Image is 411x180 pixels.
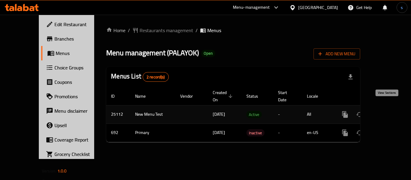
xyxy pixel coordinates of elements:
li: / [128,27,130,34]
span: Menus [56,50,103,57]
span: Menu management ( PALAYOK ) [106,46,199,59]
button: more [338,126,352,140]
a: Menu disclaimer [41,104,107,118]
a: Promotions [41,89,107,104]
td: All [302,105,333,124]
div: Open [201,50,215,57]
span: Grocery Checklist [54,151,103,158]
td: New Menu Test [130,105,175,124]
td: - [273,124,302,142]
a: Home [106,27,125,34]
a: Coupons [41,75,107,89]
h2: Menus List [111,72,168,82]
span: Restaurants management [140,27,193,34]
td: - [273,105,302,124]
a: Upsell [41,118,107,133]
span: Coverage Report [54,136,103,143]
th: Actions [333,87,400,105]
span: Open [201,51,215,56]
div: Menu-management [233,4,270,11]
span: Created On [213,89,234,103]
span: Upsell [54,122,103,129]
span: Name [135,93,153,100]
span: Coupons [54,78,103,86]
div: Inactive [246,129,264,136]
table: enhanced table [106,87,400,142]
button: Change Status [352,126,367,140]
button: Add New Menu [314,48,360,59]
span: Locale [307,93,326,100]
a: Grocery Checklist [41,147,107,161]
span: Menu disclaimer [54,107,103,114]
nav: breadcrumb [106,27,360,34]
li: / [196,27,198,34]
span: Menus [207,27,221,34]
button: more [338,107,352,122]
a: Menus [41,46,107,60]
a: Edit Restaurant [41,17,107,32]
span: Add New Menu [318,50,355,58]
span: Active [246,111,262,118]
a: Coverage Report [41,133,107,147]
button: Change Status [352,107,367,122]
span: Inactive [246,130,264,136]
a: Branches [41,32,107,46]
span: Version: [42,167,57,175]
span: Choice Groups [54,64,103,71]
td: en-US [302,124,333,142]
span: ID [111,93,122,100]
span: Status [246,93,266,100]
span: Edit Restaurant [54,21,103,28]
div: Export file [343,70,358,84]
span: Promotions [54,93,103,100]
div: [GEOGRAPHIC_DATA] [298,4,338,11]
span: 2 record(s) [143,74,168,80]
span: 1.0.0 [57,167,67,175]
span: Start Date [278,89,295,103]
span: [DATE] [213,129,225,136]
span: Vendor [180,93,201,100]
span: [DATE] [213,110,225,118]
span: Branches [54,35,103,42]
span: s [401,4,403,11]
td: 692 [106,124,130,142]
a: Restaurants management [132,27,193,34]
div: Total records count [143,72,169,82]
td: Primary [130,124,175,142]
a: Choice Groups [41,60,107,75]
td: 25112 [106,105,130,124]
